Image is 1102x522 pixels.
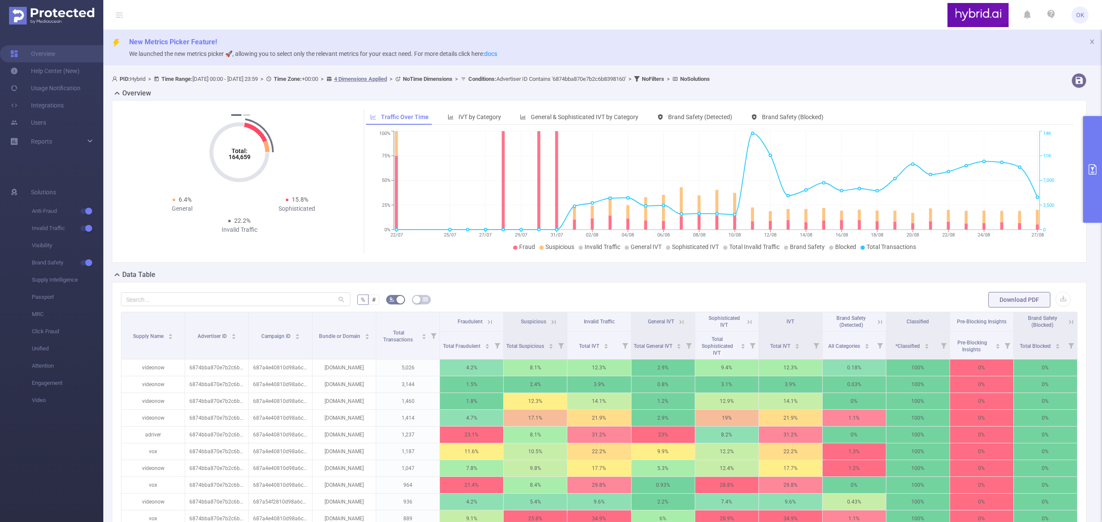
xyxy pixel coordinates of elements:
p: 2.9% [631,359,695,376]
i: icon: caret-up [365,332,369,335]
p: 31.2% [567,427,631,443]
b: Conditions : [468,76,496,82]
div: Sort [740,342,746,347]
i: icon: caret-down [549,345,554,348]
p: videonow [121,393,185,409]
p: 2.4% [504,376,567,393]
img: Protected Media [9,7,94,25]
span: Pre-Blocking Insights [957,319,1006,325]
i: Filter menu [427,312,440,359]
i: icon: thunderbolt [112,39,121,47]
a: docs [484,50,497,57]
span: Sophisticated IVT [709,315,740,328]
i: Filter menu [555,332,567,359]
i: icon: caret-down [995,345,1000,348]
p: 6874bba870e7b2c6b8398160 [185,359,248,376]
span: Brand Safety (Detected) [836,315,866,328]
p: 6874bba870e7b2c6b8398160 [185,443,248,460]
tspan: 16/08 [835,232,848,238]
i: icon: caret-down [422,336,427,338]
i: icon: line-chart [370,114,376,120]
i: icon: caret-down [925,345,929,348]
i: Filter menu [1001,332,1013,359]
span: > [145,76,154,82]
p: 5.3% [631,460,695,476]
i: icon: caret-down [677,345,681,348]
p: 11.6% [440,443,503,460]
p: 4.2% [440,359,503,376]
span: Invalid Traffic [32,220,103,237]
p: [DOMAIN_NAME] [313,393,376,409]
span: Campaign ID [261,333,292,339]
p: 21.9% [759,410,822,426]
i: Filter menu [683,332,695,359]
div: Sophisticated [239,204,354,213]
span: Brand Safety (Blocked) [1028,315,1057,328]
p: 0% [1014,359,1077,376]
i: icon: caret-down [365,336,369,338]
tspan: 29/07 [515,232,527,238]
p: videonow [121,410,185,426]
p: 100% [886,410,950,426]
div: Sort [676,342,681,347]
i: icon: caret-down [485,345,489,348]
i: icon: caret-up [740,342,745,345]
p: 12.3% [759,359,822,376]
span: Total IVT [770,343,792,349]
p: 23.1% [440,427,503,443]
i: icon: caret-up [995,342,1000,345]
i: icon: bg-colors [389,297,394,302]
i: Filter menu [810,332,822,359]
p: 12.3% [504,393,567,409]
div: Sort [795,342,800,347]
p: 0% [1014,427,1077,443]
button: 2 [243,114,250,116]
div: Sort [295,332,300,338]
span: Total IVT [579,343,601,349]
span: Hybrid [DATE] 00:00 - [DATE] 23:59 +00:00 [112,76,710,82]
span: Video [32,392,103,409]
span: Total Transactions [867,243,916,250]
i: icon: caret-up [168,332,173,335]
span: Engagement [32,375,103,392]
i: Filter menu [938,332,950,359]
span: Anti-Fraud [32,203,103,220]
span: Total Invalid Traffic [729,243,780,250]
p: 100% [886,460,950,476]
i: icon: caret-down [168,336,173,338]
tspan: 20/08 [906,232,919,238]
i: Filter menu [746,332,758,359]
div: Sort [864,342,870,347]
i: icon: caret-down [604,345,608,348]
p: 4.7% [440,410,503,426]
p: 22.2% [759,443,822,460]
p: 9.9% [631,443,695,460]
p: 12.9% [695,393,758,409]
span: OK [1076,6,1084,24]
tspan: 11K [1043,153,1051,159]
p: 100% [886,443,950,460]
p: 1.3% [823,443,886,460]
span: > [387,76,395,82]
tspan: 7,000 [1043,178,1054,184]
span: Suspicious [545,243,574,250]
i: icon: table [423,297,428,302]
span: > [318,76,326,82]
i: icon: bar-chart [520,114,526,120]
tspan: 27/07 [479,232,492,238]
p: 0% [823,427,886,443]
b: No Filters [642,76,664,82]
p: vox [121,443,185,460]
p: videonow [121,376,185,393]
p: [DOMAIN_NAME] [313,427,376,443]
p: 17.7% [567,460,631,476]
span: Advertiser ID [198,333,228,339]
span: General IVT [631,243,662,250]
p: 12.4% [695,460,758,476]
a: Users [10,114,46,131]
p: 9.8% [504,460,567,476]
p: 31.2% [759,427,822,443]
span: Attention [32,357,103,375]
span: All Categories [828,343,861,349]
b: PID: [120,76,130,82]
